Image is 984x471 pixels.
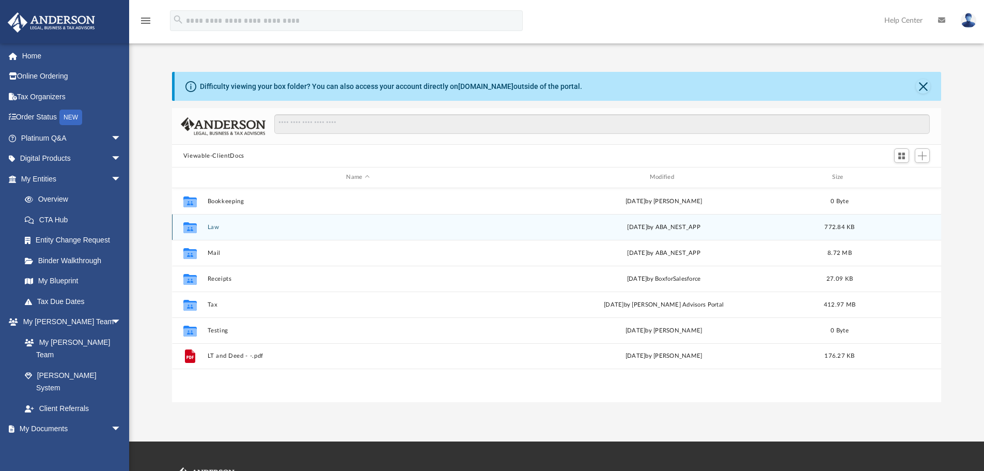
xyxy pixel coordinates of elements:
img: Anderson Advisors Platinum Portal [5,12,98,33]
span: 0 Byte [831,198,849,204]
div: [DATE] by [PERSON_NAME] [513,326,814,335]
a: My [PERSON_NAME] Team [14,332,127,365]
div: [DATE] by ABA_NEST_APP [513,248,814,257]
button: Mail [207,250,508,256]
a: Online Ordering [7,66,137,87]
img: User Pic [961,13,976,28]
div: id [177,173,202,182]
div: [DATE] by [PERSON_NAME] [513,352,814,361]
a: Tax Organizers [7,86,137,107]
div: [DATE] by BoxforSalesforce [513,274,814,283]
div: [DATE] by [PERSON_NAME] Advisors Portal [513,300,814,309]
i: search [173,14,184,25]
input: Search files and folders [274,114,930,134]
span: 412.97 MB [824,301,855,307]
span: arrow_drop_down [111,169,132,190]
span: 176.27 KB [824,353,854,359]
a: Home [7,45,137,66]
div: grid [172,188,942,402]
a: Overview [14,189,137,210]
div: Difficulty viewing your box folder? You can also access your account directly on outside of the p... [200,81,582,92]
button: Receipts [207,276,508,282]
a: My [PERSON_NAME] Teamarrow_drop_down [7,312,132,332]
div: [DATE] by ABA_NEST_APP [513,222,814,232]
a: Entity Change Request [14,230,137,251]
div: Modified [513,173,815,182]
a: [PERSON_NAME] System [14,365,132,398]
a: Platinum Q&Aarrow_drop_down [7,128,137,148]
a: My Documentsarrow_drop_down [7,419,132,439]
a: My Entitiesarrow_drop_down [7,169,137,189]
span: 8.72 MB [827,250,852,255]
button: Bookkeeping [207,198,508,205]
a: My Blueprint [14,271,132,292]
a: Client Referrals [14,398,132,419]
button: Add [915,148,930,163]
a: Digital Productsarrow_drop_down [7,148,137,169]
span: 0 Byte [831,327,849,333]
button: Switch to Grid View [894,148,910,163]
div: NEW [59,110,82,125]
a: CTA Hub [14,209,137,230]
button: LT and Deed - -.pdf [207,353,508,359]
span: arrow_drop_down [111,312,132,333]
button: Law [207,224,508,231]
a: Order StatusNEW [7,107,137,128]
button: Viewable-ClientDocs [183,151,244,161]
button: Tax [207,301,508,308]
i: menu [139,14,152,27]
button: More options [889,348,913,364]
a: Binder Walkthrough [14,250,137,271]
div: [DATE] by [PERSON_NAME] [513,196,814,206]
span: arrow_drop_down [111,128,132,149]
div: Name [207,173,508,182]
button: Testing [207,327,508,334]
button: Close [916,79,930,94]
a: Tax Due Dates [14,291,137,312]
span: 772.84 KB [824,224,854,230]
span: 27.09 KB [826,276,853,281]
span: arrow_drop_down [111,148,132,170]
div: Size [819,173,860,182]
span: arrow_drop_down [111,419,132,440]
div: id [865,173,937,182]
a: [DOMAIN_NAME] [458,82,513,90]
a: menu [139,20,152,27]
